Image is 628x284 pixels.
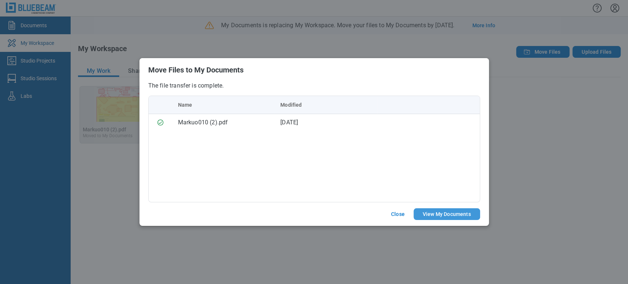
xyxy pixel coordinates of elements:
p: The file transfer is complete. [148,82,480,90]
button: Close [382,208,414,220]
div: Markuo010 (2).pdf [178,118,269,127]
td: [DATE] [274,114,377,131]
button: View My Documents [414,208,480,220]
table: bb-data-table [149,96,480,131]
h2: Move Files to My Documents [148,66,480,74]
